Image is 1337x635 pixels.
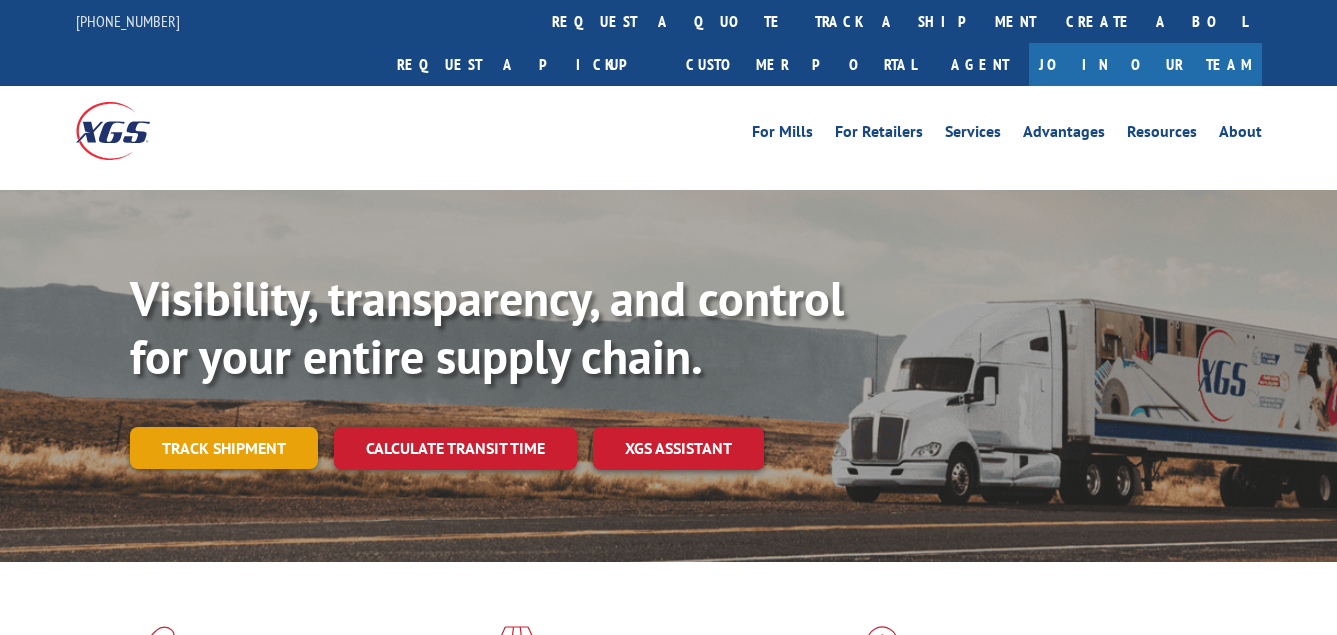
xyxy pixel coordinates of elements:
[835,124,923,146] a: For Retailers
[671,43,931,86] a: Customer Portal
[1023,124,1105,146] a: Advantages
[130,267,844,387] b: Visibility, transparency, and control for your entire supply chain.
[1029,43,1262,86] a: Join Our Team
[752,124,813,146] a: For Mills
[76,11,180,31] a: [PHONE_NUMBER]
[1219,124,1262,146] a: About
[1127,124,1197,146] a: Resources
[334,427,577,470] a: Calculate transit time
[382,43,671,86] a: Request a pickup
[945,124,1001,146] a: Services
[130,427,318,469] a: Track shipment
[931,43,1029,86] a: Agent
[593,427,764,470] a: XGS ASSISTANT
